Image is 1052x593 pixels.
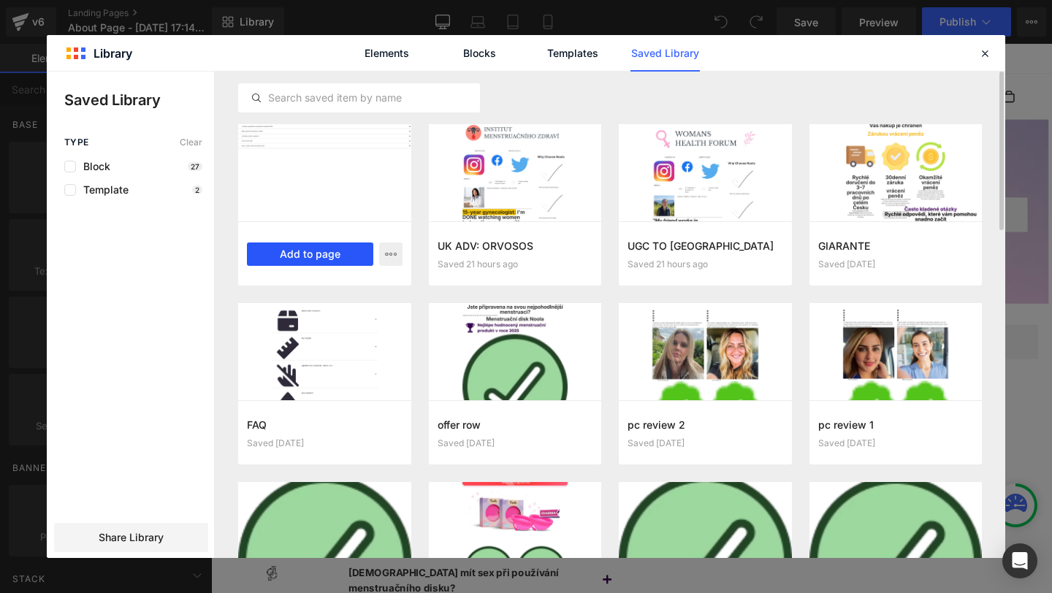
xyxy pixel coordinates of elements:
[818,238,974,253] h3: GIARANTE
[139,47,176,64] span: Catalog
[1002,543,1037,578] div: Open Intercom Messenger
[538,35,607,72] a: Templates
[145,375,221,388] b: Bude mi sedět?
[76,184,129,196] span: Template
[630,35,700,72] a: Saved Library
[64,137,89,148] span: Type
[790,39,823,72] button: Otevřít nabídku účtu
[628,259,783,269] div: Saved 21 hours ago
[760,39,792,72] button: Otevřít vyhledávání
[247,438,403,448] div: Saved [DATE]
[76,161,110,172] span: Block
[818,438,974,448] div: Saved [DATE]
[628,438,783,448] div: Saved [DATE]
[438,438,593,448] div: Saved [DATE]
[247,242,373,266] button: Add to page
[145,429,363,458] b: Vyprazdňování bez použití rukou – základní kroky
[247,417,403,432] h3: FAQ
[628,417,783,432] h3: pc review 2
[89,31,131,80] a: Home
[191,47,229,64] span: Contact
[131,31,183,80] a: Catalog
[29,46,82,65] span: Noola CZ
[239,89,479,107] input: Search saved item by name
[438,417,593,432] h3: offer row
[818,259,974,269] div: Saved [DATE]
[438,238,593,253] h3: UK ADV: ORVOSOS
[628,238,783,253] h3: UGC TO [GEOGRAPHIC_DATA]
[445,35,514,72] a: Blocks
[29,39,82,72] a: Noola CZ
[438,259,593,269] div: Saved 21 hours ago
[64,89,214,111] p: Saved Library
[352,35,422,72] a: Elements
[192,185,202,194] p: 2
[818,417,974,432] h3: pc review 1
[194,11,690,20] p: Welcome to our store
[183,31,236,80] a: Contact
[145,322,295,334] b: 30denní záruka vrácení peněz
[145,496,237,508] b: Jak se Noola čistí?
[823,39,855,72] button: Otevřít košík Celkem položek v košíku: 0
[188,162,202,171] p: 27
[180,137,202,148] span: Clear
[99,530,164,545] span: Share Library
[96,47,124,64] span: Home
[145,549,366,578] b: [DEMOGRAPHIC_DATA] mít sex při používání menstruačního disku?
[15,102,869,139] p: FREQUENTLY ASKED QUESTIONS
